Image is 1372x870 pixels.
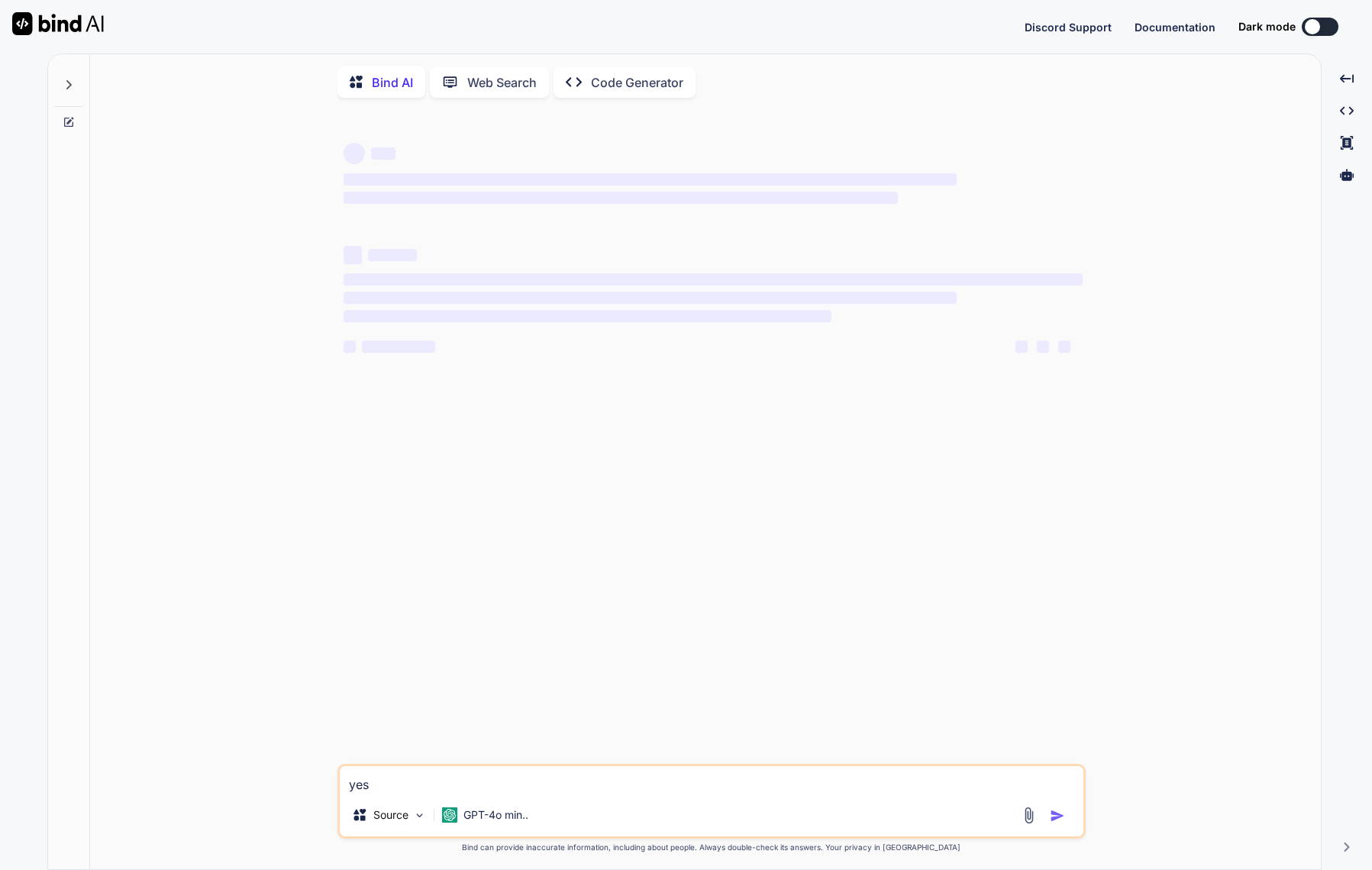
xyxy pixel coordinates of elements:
img: icon [1050,808,1065,823]
span: ‌ [344,246,362,264]
span: ‌ [368,249,417,261]
p: Bind can provide inaccurate information, including about people. Always double-check its answers.... [337,842,1086,853]
span: ‌ [344,173,957,186]
span: Dark mode [1238,19,1296,34]
span: ‌ [344,273,1083,286]
p: Web Search [467,73,537,92]
p: GPT-4o min.. [463,807,528,823]
span: ‌ [344,310,831,322]
span: ‌ [362,341,435,353]
span: Discord Support [1025,21,1112,34]
span: ‌ [1015,341,1028,353]
textarea: yes [340,766,1083,794]
button: Discord Support [1025,19,1112,35]
p: Bind AI [372,73,413,92]
p: Source [373,807,408,823]
img: GPT-4o mini [442,807,457,823]
img: attachment [1020,807,1038,824]
span: ‌ [1058,341,1070,353]
span: ‌ [344,341,356,353]
span: ‌ [371,147,395,160]
img: Pick Models [413,809,426,822]
span: ‌ [344,292,957,304]
span: Documentation [1135,21,1215,34]
span: ‌ [344,192,898,204]
img: Bind AI [12,12,104,35]
button: Documentation [1135,19,1215,35]
p: Code Generator [591,73,683,92]
span: ‌ [1037,341,1049,353]
span: ‌ [344,143,365,164]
